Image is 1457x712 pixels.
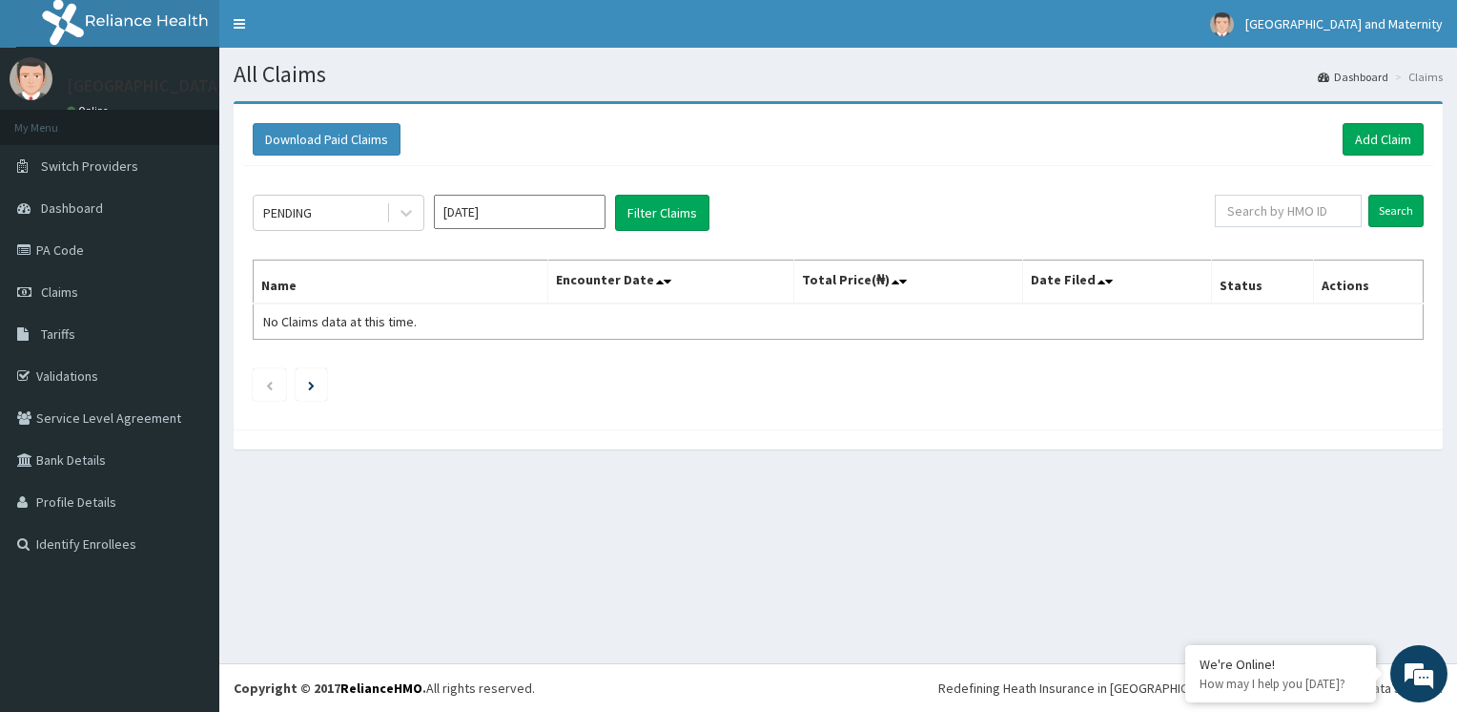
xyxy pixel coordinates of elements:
[938,679,1443,698] div: Redefining Heath Insurance in [GEOGRAPHIC_DATA] using Telemedicine and Data Science!
[10,57,52,100] img: User Image
[1368,195,1424,227] input: Search
[219,663,1457,712] footer: All rights reserved.
[434,195,605,229] input: Select Month and Year
[254,261,548,304] th: Name
[548,261,794,304] th: Encounter Date
[41,325,75,343] span: Tariffs
[1022,261,1211,304] th: Date Filed
[1200,676,1362,692] p: How may I help you today?
[1211,261,1313,304] th: Status
[234,680,426,697] strong: Copyright © 2017 .
[41,283,78,301] span: Claims
[263,313,417,330] span: No Claims data at this time.
[615,195,709,231] button: Filter Claims
[234,62,1443,87] h1: All Claims
[67,104,113,117] a: Online
[794,261,1022,304] th: Total Price(₦)
[263,203,312,222] div: PENDING
[1313,261,1423,304] th: Actions
[67,77,332,94] p: [GEOGRAPHIC_DATA] and Maternity
[1343,123,1424,156] a: Add Claim
[41,157,138,175] span: Switch Providers
[41,199,103,217] span: Dashboard
[1210,12,1234,36] img: User Image
[1215,195,1362,227] input: Search by HMO ID
[1390,69,1443,85] li: Claims
[1245,15,1443,32] span: [GEOGRAPHIC_DATA] and Maternity
[265,376,274,393] a: Previous page
[253,123,400,156] button: Download Paid Claims
[1318,69,1388,85] a: Dashboard
[308,376,315,393] a: Next page
[1200,656,1362,673] div: We're Online!
[340,680,422,697] a: RelianceHMO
